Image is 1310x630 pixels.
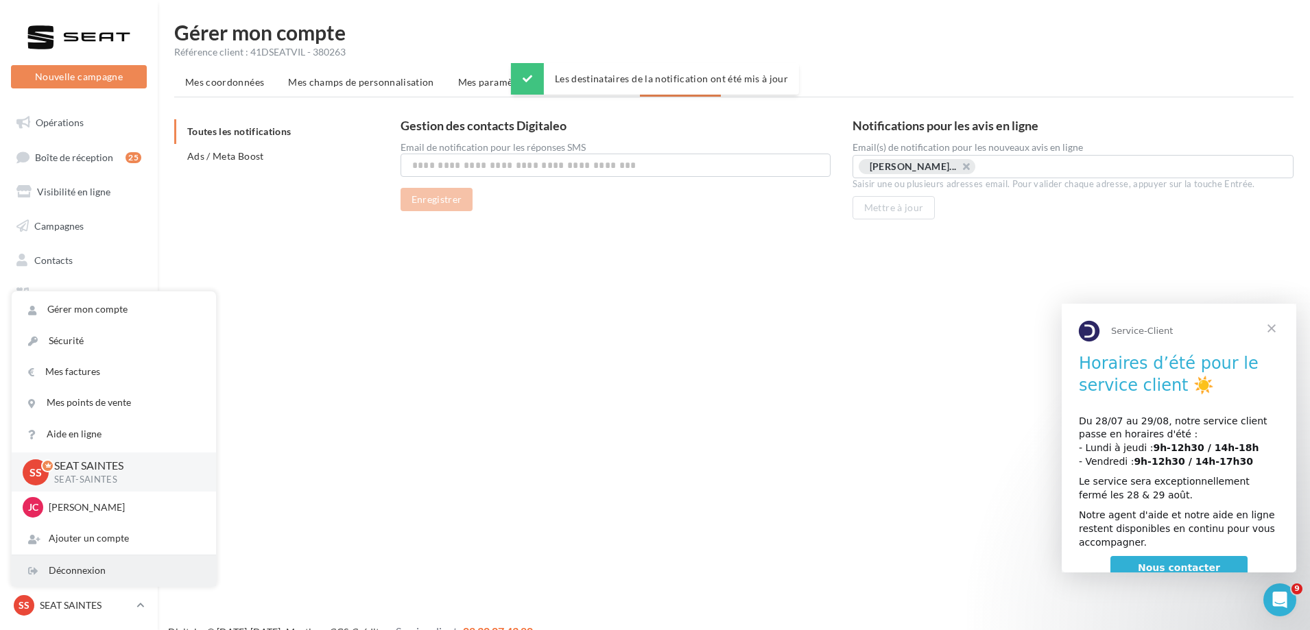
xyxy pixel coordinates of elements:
[187,150,264,162] span: Ads / Meta Boost
[37,186,110,197] span: Visibilité en ligne
[511,63,799,95] div: Les destinataires de la notification ont été mis à jour
[11,65,147,88] button: Nouvelle campagne
[288,76,434,88] span: Mes champs de personnalisation
[8,178,150,206] a: Visibilité en ligne
[185,76,264,88] span: Mes coordonnées
[34,220,84,232] span: Campagnes
[40,598,131,612] p: SEAT SAINTES
[34,288,91,300] span: Médiathèque
[1062,304,1296,572] iframe: Intercom live chat message
[49,500,200,514] p: [PERSON_NAME]
[35,151,113,162] span: Boîte de réception
[458,76,530,88] span: Mes paramètres
[401,188,473,211] button: Enregistrer
[12,294,216,325] a: Gérer mon compte
[853,178,1294,191] div: Saisir une ou plusieurs adresses email. Pour valider chaque adresse, appuyer sur la touche Entrée.
[8,143,150,172] a: Boîte de réception25
[870,162,957,171] span: [PERSON_NAME]...
[76,258,158,269] span: Nous contacter
[8,246,150,275] a: Contacts
[8,212,150,241] a: Campagnes
[853,119,1294,132] h3: Notifications pour les avis en ligne
[174,22,1294,43] h1: Gérer mon compte
[28,500,38,514] span: JC
[12,326,216,356] a: Sécurité
[8,348,150,389] a: PLV et print personnalisable
[12,387,216,418] a: Mes points de vente
[12,356,216,387] a: Mes factures
[8,393,150,434] a: Campagnes DataOnDemand
[34,254,73,265] span: Contacts
[8,314,150,343] a: Calendrier
[174,45,1294,59] div: Référence client : 41DSEATVIL - 380263
[54,458,194,474] p: SEAT SAINTES
[8,108,150,137] a: Opérations
[853,143,1294,152] label: Email(s) de notification pour les nouveaux avis en ligne
[1291,583,1302,594] span: 9
[12,555,216,586] div: Déconnexion
[401,119,831,132] h3: Gestion des contacts Digitaleo
[12,419,216,450] a: Aide en ligne
[126,152,141,163] div: 25
[11,592,147,618] a: SS SEAT SAINTES
[19,598,29,612] span: SS
[8,280,150,308] a: Médiathèque
[36,117,84,128] span: Opérations
[49,252,186,277] a: Nous contacter
[12,523,216,554] div: Ajouter un compte
[853,196,936,219] button: Mettre à jour
[54,474,194,486] p: SEAT-SAINTES
[29,464,42,480] span: SS
[1263,583,1296,616] iframe: Intercom live chat
[401,143,831,152] div: Email de notification pour les réponses SMS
